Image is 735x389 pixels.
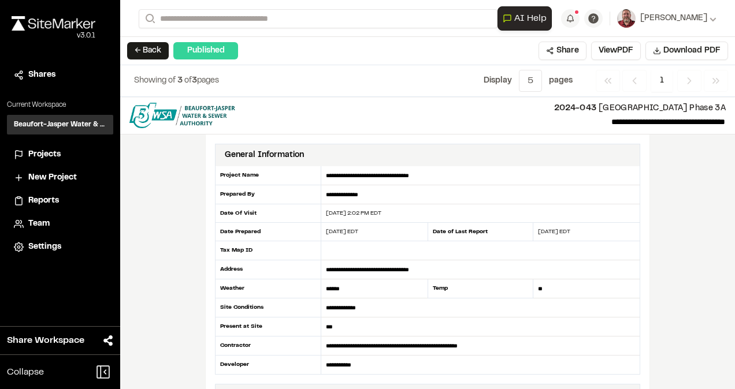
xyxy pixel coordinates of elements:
[617,9,636,28] img: User
[539,42,586,60] button: Share
[139,9,159,28] button: Search
[554,105,597,112] span: 2024-043
[498,6,556,31] div: Open AI Assistant
[215,185,321,204] div: Prepared By
[244,102,726,115] p: [GEOGRAPHIC_DATA] Phase 3A
[519,70,542,92] button: 5
[498,6,552,31] button: Open AI Assistant
[321,209,640,218] div: [DATE] 2:02 PM EDT
[14,171,106,184] a: New Project
[7,365,44,379] span: Collapse
[127,42,169,59] button: ← Back
[215,317,321,336] div: Present at Site
[173,42,238,59] div: Published
[321,227,428,236] div: [DATE] EDT
[7,100,113,110] p: Current Workspace
[28,69,55,81] span: Shares
[215,204,321,223] div: Date Of Visit
[177,77,183,84] span: 3
[28,218,50,230] span: Team
[7,334,84,347] span: Share Workspace
[14,194,106,207] a: Reports
[428,279,534,298] div: Temp
[215,336,321,356] div: Contractor
[14,69,106,81] a: Shares
[12,16,95,31] img: rebrand.png
[14,241,106,253] a: Settings
[28,241,61,253] span: Settings
[645,42,728,60] button: Download PDF
[134,74,219,87] p: of pages
[134,77,177,84] span: Showing of
[484,74,512,87] p: Display
[651,70,673,92] span: 1
[596,70,728,92] nav: Navigation
[225,149,304,162] div: General Information
[14,148,106,161] a: Projects
[591,42,641,60] button: ViewPDF
[129,103,235,128] img: file
[428,223,534,241] div: Date of Last Report
[215,356,321,374] div: Developer
[28,194,59,207] span: Reports
[12,31,95,41] div: Oh geez...please don't...
[640,12,707,25] span: [PERSON_NAME]
[28,171,77,184] span: New Project
[215,223,321,241] div: Date Prepared
[617,9,717,28] button: [PERSON_NAME]
[215,279,321,298] div: Weather
[533,227,640,236] div: [DATE] EDT
[192,77,197,84] span: 3
[215,166,321,185] div: Project Name
[28,148,61,161] span: Projects
[663,44,721,57] span: Download PDF
[14,119,106,130] h3: Beaufort-Jasper Water & Sewer Authority
[514,12,547,25] span: AI Help
[14,218,106,230] a: Team
[215,260,321,279] div: Address
[549,74,573,87] p: page s
[215,241,321,260] div: Tax Map ID
[215,298,321,317] div: Site Conditions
